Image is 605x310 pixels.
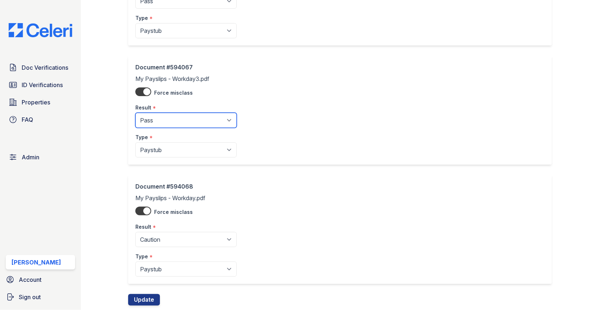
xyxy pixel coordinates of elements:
[6,78,75,92] a: ID Verifications
[12,258,61,267] div: [PERSON_NAME]
[19,293,41,301] span: Sign out
[128,294,160,306] button: Update
[22,63,68,72] span: Doc Verifications
[22,115,33,124] span: FAQ
[19,275,42,284] span: Account
[135,63,237,72] div: Document #594067
[154,208,193,216] label: Force misclass
[135,182,237,277] div: My Payslips - Workday.pdf
[3,23,78,37] img: CE_Logo_Blue-a8612792a0a2168367f1c8372b55b34899dd931a85d93a1a3d3e32e68fde9ad4.png
[22,153,39,162] span: Admin
[135,182,237,191] div: Document #594068
[6,150,75,164] a: Admin
[3,272,78,287] a: Account
[3,290,78,304] a: Sign out
[6,60,75,75] a: Doc Verifications
[6,112,75,127] a: FAQ
[22,81,63,89] span: ID Verifications
[135,63,237,158] div: My Payslips - Workday3.pdf
[135,134,148,141] label: Type
[22,98,50,107] span: Properties
[135,253,148,260] label: Type
[6,95,75,109] a: Properties
[154,89,193,96] label: Force misclass
[135,14,148,22] label: Type
[135,223,151,231] label: Result
[135,104,151,111] label: Result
